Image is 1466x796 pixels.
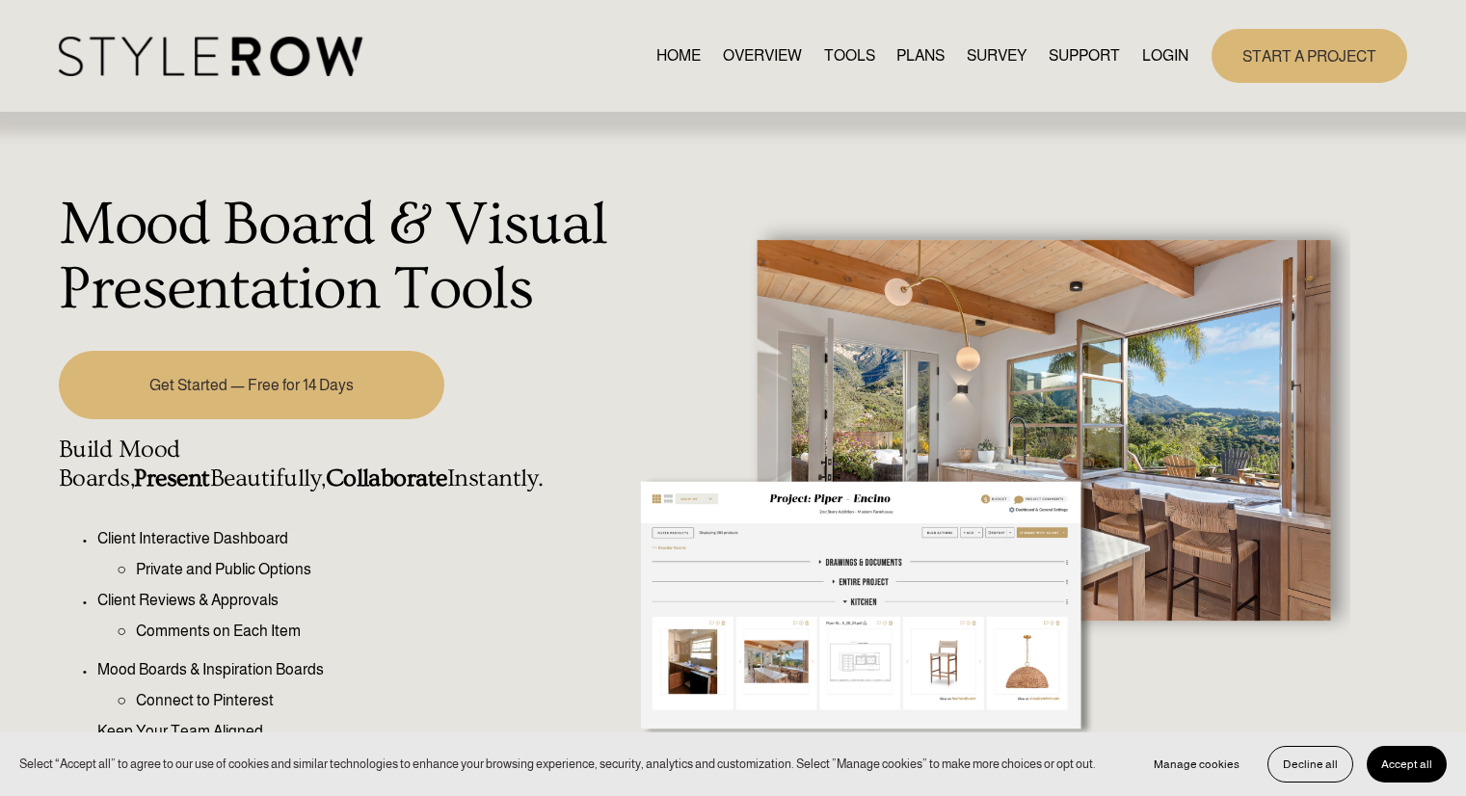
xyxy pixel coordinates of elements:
[1212,29,1407,82] a: START A PROJECT
[1049,42,1120,68] a: folder dropdown
[97,720,615,743] p: Keep Your Team Aligned
[1367,746,1447,783] button: Accept all
[136,620,615,643] p: Comments on Each Item
[1049,44,1120,67] span: SUPPORT
[824,42,875,68] a: TOOLS
[136,558,615,581] p: Private and Public Options
[1139,746,1254,783] button: Manage cookies
[1142,42,1188,68] a: LOGIN
[967,42,1026,68] a: SURVEY
[1283,757,1338,771] span: Decline all
[59,193,615,323] h1: Mood Board & Visual Presentation Tools
[136,689,615,712] p: Connect to Pinterest
[19,755,1096,773] p: Select “Accept all” to agree to our use of cookies and similar technologies to enhance your brows...
[1154,757,1239,771] span: Manage cookies
[326,464,447,492] strong: Collaborate
[1381,757,1432,771] span: Accept all
[97,658,615,681] p: Mood Boards & Inspiration Boards
[656,42,701,68] a: HOME
[134,464,209,492] strong: Present
[723,42,802,68] a: OVERVIEW
[59,351,444,419] a: Get Started — Free for 14 Days
[97,589,615,612] p: Client Reviews & Approvals
[896,42,945,68] a: PLANS
[97,527,615,550] p: Client Interactive Dashboard
[1267,746,1353,783] button: Decline all
[59,436,615,493] h4: Build Mood Boards, Beautifully, Instantly.
[59,37,362,76] img: StyleRow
